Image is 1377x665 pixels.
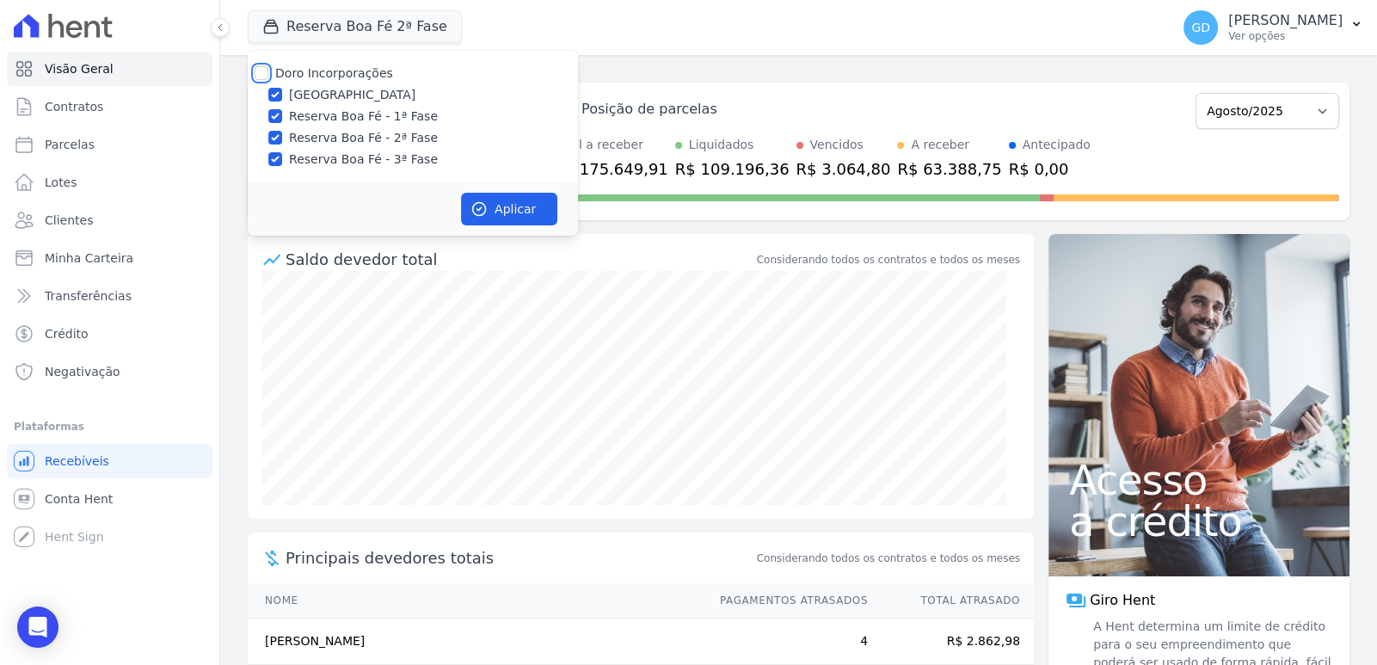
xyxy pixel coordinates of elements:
[45,174,77,191] span: Lotes
[45,490,113,508] span: Conta Hent
[1191,22,1210,34] span: GD
[757,551,1020,566] span: Considerando todos os contratos e todos os meses
[7,317,212,351] a: Crédito
[461,193,557,225] button: Aplicar
[757,252,1020,268] div: Considerando todos os contratos e todos os meses
[1069,501,1329,542] span: a crédito
[7,241,212,275] a: Minha Carteira
[7,354,212,389] a: Negativação
[14,416,206,437] div: Plataformas
[7,444,212,478] a: Recebíveis
[1023,136,1091,154] div: Antecipado
[17,607,58,648] div: Open Intercom Messenger
[45,325,89,342] span: Crédito
[7,203,212,237] a: Clientes
[869,619,1034,665] td: R$ 2.862,98
[1090,590,1155,611] span: Giro Hent
[286,248,753,271] div: Saldo devedor total
[7,52,212,86] a: Visão Geral
[554,136,668,154] div: Total a receber
[911,136,969,154] div: A receber
[7,482,212,516] a: Conta Hent
[7,127,212,162] a: Parcelas
[45,98,103,115] span: Contratos
[275,66,393,80] label: Doro Incorporações
[796,157,891,181] div: R$ 3.064,80
[1009,157,1091,181] div: R$ 0,00
[289,108,438,126] label: Reserva Boa Fé - 1ª Fase
[7,279,212,313] a: Transferências
[704,619,869,665] td: 4
[1228,29,1343,43] p: Ver opções
[45,249,133,267] span: Minha Carteira
[289,86,415,104] label: [GEOGRAPHIC_DATA]
[289,129,438,147] label: Reserva Boa Fé - 2ª Fase
[704,583,869,619] th: Pagamentos Atrasados
[45,453,109,470] span: Recebíveis
[1170,3,1377,52] button: GD [PERSON_NAME] Ver opções
[45,136,95,153] span: Parcelas
[248,10,462,43] button: Reserva Boa Fé 2ª Fase
[810,136,864,154] div: Vencidos
[554,157,668,181] div: R$ 175.649,91
[897,157,1001,181] div: R$ 63.388,75
[1069,459,1329,501] span: Acesso
[289,151,438,169] label: Reserva Boa Fé - 3ª Fase
[45,287,132,305] span: Transferências
[45,212,93,229] span: Clientes
[248,619,704,665] td: [PERSON_NAME]
[7,165,212,200] a: Lotes
[581,99,717,120] div: Posição de parcelas
[45,363,120,380] span: Negativação
[1228,12,1343,29] p: [PERSON_NAME]
[45,60,114,77] span: Visão Geral
[286,546,753,570] span: Principais devedores totais
[7,89,212,124] a: Contratos
[675,157,790,181] div: R$ 109.196,36
[689,136,754,154] div: Liquidados
[248,583,704,619] th: Nome
[869,583,1034,619] th: Total Atrasado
